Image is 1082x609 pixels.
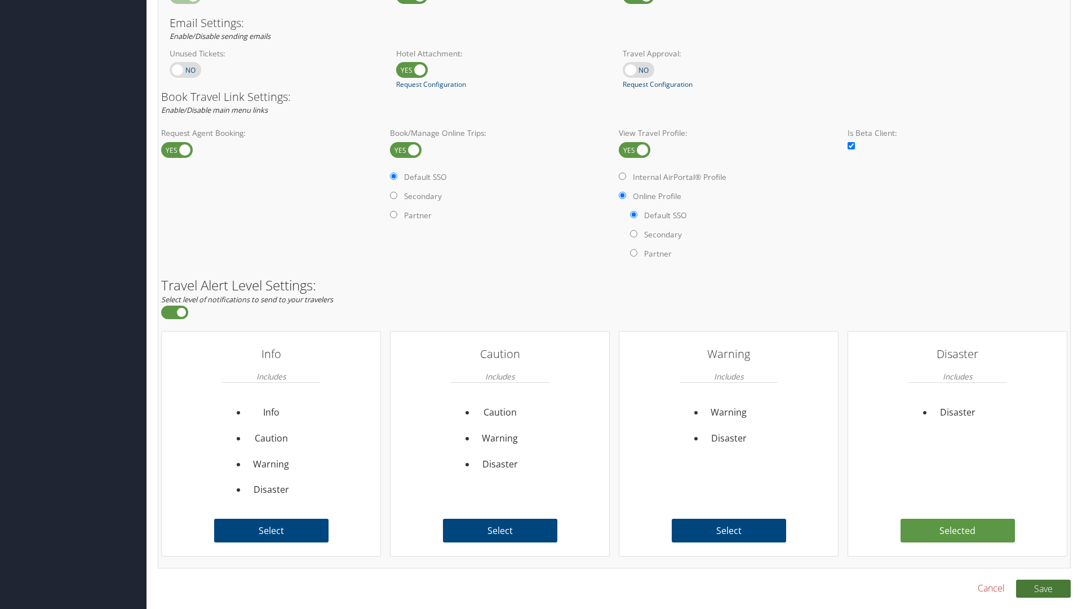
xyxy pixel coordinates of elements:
label: Hotel Attachment: [396,48,606,59]
label: Online Profile [633,191,681,202]
li: Warning [704,400,753,426]
label: Secondary [404,191,442,202]
a: Request Configuration [396,80,466,90]
h3: Email Settings: [170,17,1059,29]
h3: Info [222,343,320,365]
label: Default SSO [404,171,447,183]
a: Cancel [978,581,1005,595]
h3: Disaster [908,343,1006,365]
label: Select [672,519,786,542]
em: Includes [256,365,286,387]
label: Partner [644,248,672,259]
li: Info [247,400,296,426]
h2: Travel Alert Level Settings: [161,279,1067,292]
label: Request Agent Booking: [161,127,381,139]
a: Request Configuration [623,80,693,90]
em: Includes [485,365,515,387]
em: Enable/Disable main menu links [161,105,268,115]
label: Partner [404,210,432,221]
li: Disaster [704,426,753,452]
label: Book/Manage Online Trips: [390,127,610,139]
label: Unused Tickets: [170,48,379,59]
label: Is Beta Client: [848,127,1067,139]
li: Warning [476,426,525,452]
label: Select [443,519,557,542]
li: Caution [247,426,296,452]
li: Disaster [247,477,296,503]
em: Includes [943,365,972,387]
label: Default SSO [644,210,687,221]
button: Save [1016,580,1071,598]
label: Select [214,519,329,542]
em: Includes [714,365,743,387]
li: Caution [476,400,525,426]
label: Travel Approval: [623,48,832,59]
label: Secondary [644,229,682,240]
em: Enable/Disable sending emails [170,31,270,41]
h3: Book Travel Link Settings: [161,91,1067,103]
li: Disaster [933,400,982,426]
li: Warning [247,452,296,478]
h3: Caution [451,343,549,365]
label: Selected [901,519,1015,542]
label: Internal AirPortal® Profile [633,171,726,183]
h3: Warning [680,343,778,365]
label: View Travel Profile: [619,127,839,139]
li: Disaster [476,452,525,478]
em: Select level of notifications to send to your travelers [161,294,333,304]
